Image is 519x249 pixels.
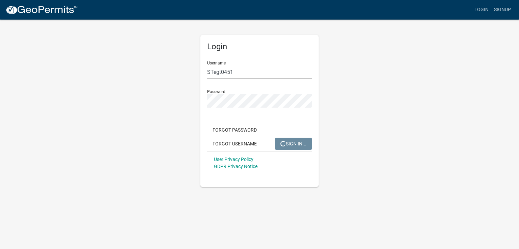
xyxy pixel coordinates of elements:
a: User Privacy Policy [214,157,253,162]
a: Login [472,3,491,16]
a: GDPR Privacy Notice [214,164,257,169]
span: SIGN IN... [280,141,306,146]
button: Forgot Password [207,124,262,136]
a: Signup [491,3,514,16]
button: SIGN IN... [275,138,312,150]
button: Forgot Username [207,138,262,150]
h5: Login [207,42,312,52]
